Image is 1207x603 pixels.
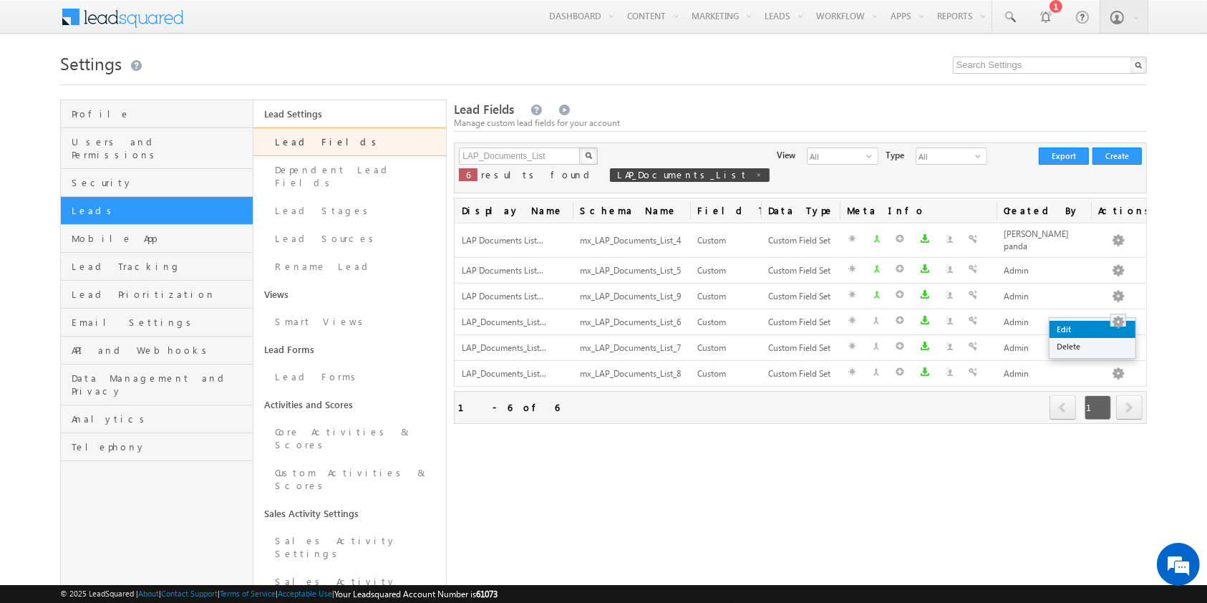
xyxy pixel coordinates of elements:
div: mx_LAP_Documents_List_6 [580,315,684,330]
a: Lead Sources [253,225,446,253]
a: Edit [1050,321,1135,338]
span: Created By [997,198,1091,223]
span: 1 [1085,395,1111,420]
a: Lead Tracking [61,253,253,281]
div: Custom Field Set [768,233,833,249]
span: Display Name [455,198,573,223]
a: Smart Views [253,308,446,336]
div: Custom [697,289,754,304]
a: Lead Prioritization [61,281,253,309]
span: Lead Tracking [72,260,249,273]
a: Email Settings [61,309,253,337]
span: API and Webhooks [72,344,249,357]
div: Admin [1004,289,1084,304]
span: select [975,152,987,160]
em: Start Chat [195,441,260,460]
div: Custom Field Set [768,367,833,382]
div: Chat with us now [74,75,241,94]
div: Custom [697,341,754,356]
span: Lead Prioritization [72,288,249,301]
span: LAP_Documents_List... [462,317,546,327]
a: Rename Lead [253,253,446,281]
span: Telephony [72,440,249,453]
span: All [916,148,975,164]
textarea: Type your message and hit 'Enter' [19,132,261,429]
div: Custom Field Set [768,264,833,279]
a: Views [253,281,446,308]
span: LAP Documents List... [462,235,543,246]
a: Lead Fields [253,127,446,156]
div: Custom Field Set [768,315,833,330]
span: Analytics [72,413,249,425]
div: Admin [1004,367,1084,382]
span: Settings [60,52,122,74]
a: Sales Activity Settings [253,500,446,527]
a: Users and Permissions [61,128,253,169]
span: Meta Info [840,198,997,223]
span: Profile [72,107,249,120]
a: Terms of Service [220,589,276,598]
input: Search Settings [953,57,1147,74]
span: Email Settings [72,316,249,329]
span: All [808,148,866,164]
div: Admin [1004,264,1084,279]
span: 6 [466,168,470,180]
span: LAP Documents List... [462,265,543,276]
a: Contact Support [161,589,218,598]
span: LAP_Documents_List... [462,368,546,379]
a: Sales Activity Settings [253,527,446,568]
img: Search [585,152,592,159]
div: Custom [697,367,754,382]
a: Custom Activities & Scores [253,459,446,500]
div: Type [886,148,904,162]
div: Custom [697,233,754,249]
span: results found [481,168,595,180]
span: select [866,152,878,160]
span: Users and Permissions [72,135,249,161]
div: Custom Field Set [768,341,833,356]
a: Core Activities & Scores [253,418,446,459]
button: Create [1092,148,1142,165]
span: LAP_Documents_List [617,168,748,180]
span: Field Type [690,198,761,223]
div: mx_LAP_Documents_List_4 [580,233,684,249]
a: Activities and Scores [253,391,446,418]
a: Delete [1050,338,1135,355]
span: Data Type [761,198,840,223]
a: Dependent Lead Fields [253,156,446,197]
a: Acceptable Use [278,589,332,598]
a: prev [1050,397,1077,420]
span: © 2025 LeadSquared | | | | | [60,587,498,601]
button: Export [1039,148,1089,165]
div: mx_LAP_Documents_List_9 [580,289,684,304]
div: 1 - 6 of 6 [458,399,559,415]
span: 61073 [476,589,498,599]
div: Custom Field Set [768,289,833,304]
a: Telephony [61,433,253,461]
div: Admin [1004,341,1084,356]
a: About [138,589,159,598]
a: Lead Forms [253,336,446,363]
span: Mobile App [72,232,249,245]
div: Manage custom lead fields for your account [454,117,1146,130]
a: next [1116,397,1143,420]
div: Minimize live chat window [235,7,269,42]
a: Lead Stages [253,197,446,225]
span: Schema Name [573,198,691,223]
span: prev [1050,395,1076,420]
span: LAP_Documents_List... [462,342,546,353]
div: View [777,148,795,162]
span: Data Management and Privacy [72,372,249,397]
div: Custom [697,315,754,330]
span: Your Leadsquared Account Number is [334,589,498,599]
a: API and Webhooks [61,337,253,365]
a: Analytics [61,405,253,433]
a: Profile [61,100,253,128]
a: Lead Settings [253,100,446,127]
div: Admin [1004,315,1084,330]
a: Mobile App [61,225,253,253]
div: [PERSON_NAME] panda [1004,227,1084,254]
a: Leads [61,197,253,225]
span: Actions [1091,198,1146,223]
div: mx_LAP_Documents_List_8 [580,367,684,382]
